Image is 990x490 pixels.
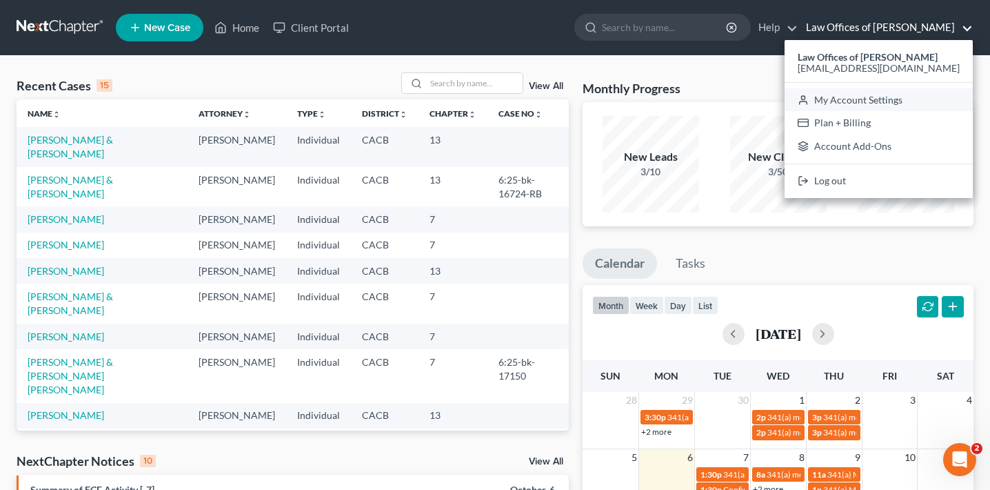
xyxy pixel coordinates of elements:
td: Individual [286,258,351,284]
div: 10 [140,455,156,467]
button: day [664,296,692,315]
span: Fri [882,370,897,382]
td: Individual [286,127,351,166]
td: [PERSON_NAME] [188,258,286,284]
span: 29 [680,392,694,409]
span: Sun [600,370,620,382]
span: 341(a) meeting [767,412,822,422]
div: 3/10 [603,165,699,179]
i: unfold_more [318,110,326,119]
a: Home [208,15,266,40]
a: Tasks [663,248,718,279]
span: 3:30p [645,412,666,422]
span: 4 [965,392,973,409]
td: CACB [351,284,418,323]
td: CACB [351,258,418,284]
a: Account Add-Ons [785,135,973,158]
a: [PERSON_NAME] [28,239,104,251]
a: [PERSON_NAME] & [PERSON_NAME] [28,291,113,316]
div: 3/50 [730,165,827,179]
span: 341(a) Meeting [723,469,778,480]
td: 7 [418,284,487,323]
td: Individual [286,206,351,232]
span: 11a [812,469,826,480]
span: 3 [909,392,917,409]
a: [PERSON_NAME] & [PERSON_NAME] [28,134,113,159]
span: 10 [903,449,917,466]
span: Thu [824,370,844,382]
td: 13 [418,403,487,429]
span: 341(a) meeting [823,412,878,422]
td: CACB [351,324,418,349]
span: 8a [756,469,765,480]
td: [PERSON_NAME] [188,167,286,206]
span: [EMAIL_ADDRESS][DOMAIN_NAME] [798,62,960,74]
a: [PERSON_NAME] [28,409,104,421]
a: [PERSON_NAME] [28,331,104,342]
button: week [629,296,664,315]
td: [PERSON_NAME] [188,403,286,429]
td: Individual [286,324,351,349]
strong: Law Offices of [PERSON_NAME] [798,51,938,63]
td: CACB [351,429,418,454]
td: CACB [351,206,418,232]
span: 9 [853,449,862,466]
td: [PERSON_NAME] [188,233,286,258]
a: Help [751,15,798,40]
span: 7 [742,449,750,466]
i: unfold_more [52,110,61,119]
div: 15 [97,79,112,92]
td: Individual [286,167,351,206]
a: [PERSON_NAME] & [PERSON_NAME] [PERSON_NAME] [28,356,113,395]
i: unfold_more [243,110,251,119]
td: 13 [418,258,487,284]
h3: Monthly Progress [583,80,680,97]
a: Calendar [583,248,657,279]
a: View All [529,457,563,467]
td: Individual [286,284,351,323]
div: New Leads [603,149,699,165]
td: 7 [418,429,487,454]
span: 3p [812,412,822,422]
a: Client Portal [266,15,356,40]
span: 2p [756,427,766,438]
td: Individual [286,403,351,429]
td: CACB [351,403,418,429]
td: 6:25-bk-17150 [487,349,569,402]
span: 341(a) meeting [767,427,822,438]
a: My Account Settings [785,88,973,112]
span: 341(a) Meeting [827,469,882,480]
td: [PERSON_NAME] [188,127,286,166]
input: Search by name... [426,73,523,93]
a: Chapterunfold_more [430,108,476,119]
td: [PERSON_NAME] [188,206,286,232]
span: 5 [630,449,638,466]
td: 13 [418,167,487,206]
span: 8 [798,449,806,466]
div: Law Offices of [PERSON_NAME] [785,40,973,198]
td: CACB [351,127,418,166]
a: Districtunfold_more [362,108,407,119]
i: unfold_more [468,110,476,119]
span: 6 [686,449,694,466]
a: Case Nounfold_more [498,108,543,119]
span: Wed [767,370,789,382]
span: Mon [654,370,678,382]
span: 1 [798,392,806,409]
td: [PERSON_NAME] [188,429,286,454]
span: 3p [812,427,822,438]
span: 2 [971,443,982,454]
a: Log out [785,170,973,193]
td: CACB [351,349,418,402]
input: Search by name... [602,14,728,40]
a: +2 more [641,427,671,437]
div: New Clients [730,149,827,165]
span: 341(a) meeting [767,469,821,480]
a: View All [529,81,563,91]
span: 28 [625,392,638,409]
button: month [592,296,629,315]
td: 7 [418,206,487,232]
i: unfold_more [399,110,407,119]
span: 1:30p [700,469,722,480]
span: New Case [144,23,190,33]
